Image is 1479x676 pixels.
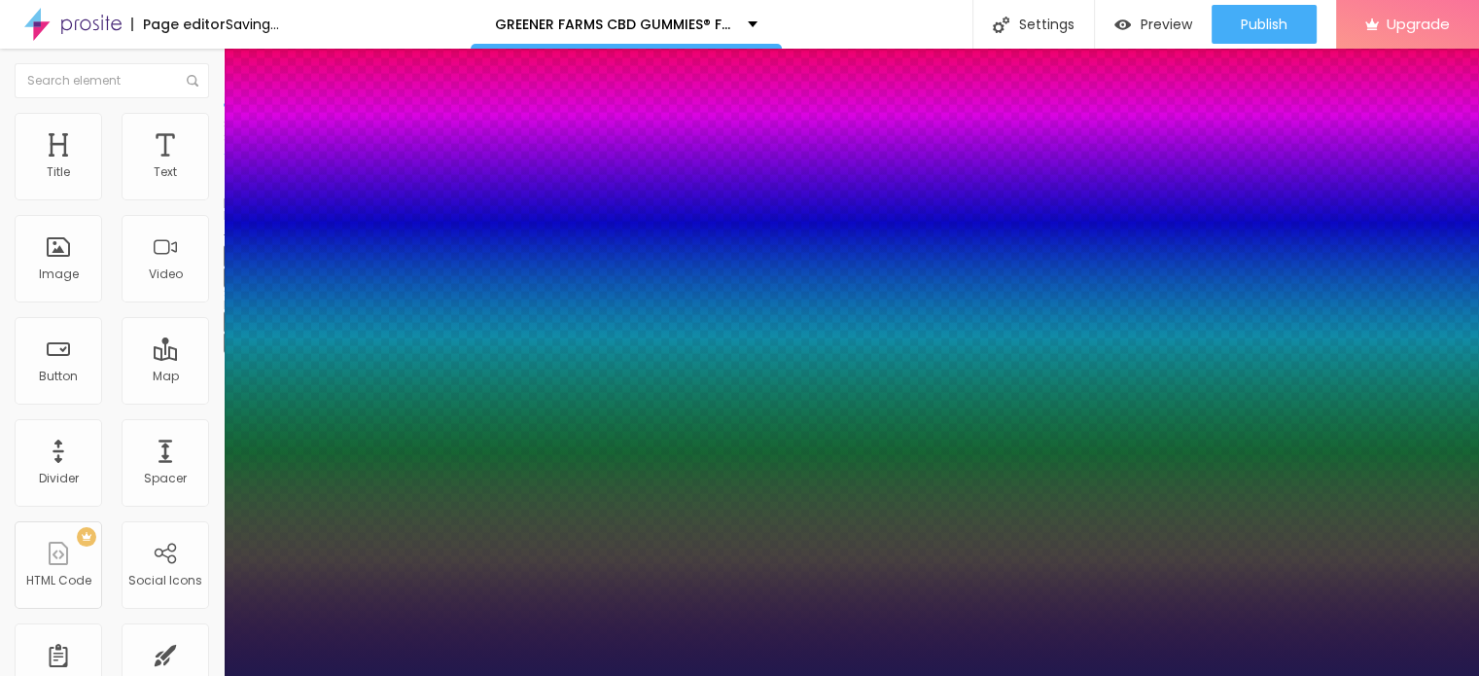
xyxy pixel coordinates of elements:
div: Divider [39,472,79,485]
div: Spacer [144,472,187,485]
div: Title [47,165,70,179]
div: Social Icons [128,574,202,587]
button: Preview [1095,5,1212,44]
button: Publish [1212,5,1317,44]
p: GREENER FARMS CBD GUMMIES® FOR [MEDICAL_DATA] REVIEWS?!!! [495,18,733,31]
img: Icone [993,17,1009,33]
div: Map [153,370,179,383]
div: Page editor [131,18,226,31]
div: Image [39,267,79,281]
input: Search element [15,63,209,98]
span: Publish [1241,17,1287,32]
div: Button [39,370,78,383]
div: Text [154,165,177,179]
img: Icone [187,75,198,87]
div: Video [149,267,183,281]
div: HTML Code [26,574,91,587]
img: view-1.svg [1114,17,1131,33]
span: Preview [1141,17,1192,32]
span: Upgrade [1387,16,1450,32]
div: Saving... [226,18,279,31]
